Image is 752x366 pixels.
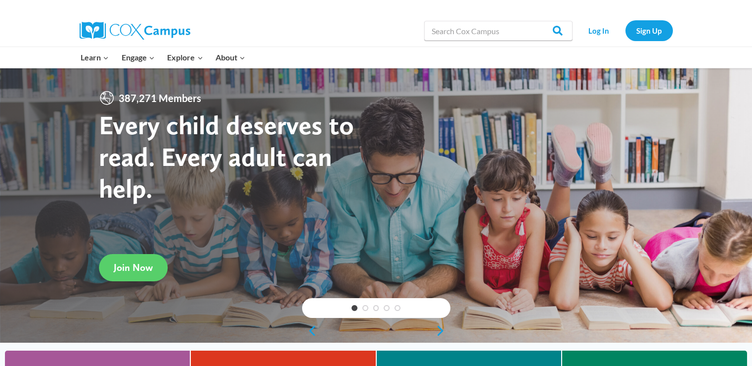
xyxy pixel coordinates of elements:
span: Explore [167,51,203,64]
a: 3 [373,305,379,311]
nav: Secondary Navigation [577,20,673,41]
span: Learn [81,51,109,64]
input: Search Cox Campus [424,21,573,41]
div: content slider buttons [302,321,450,341]
span: About [216,51,245,64]
span: 387,271 Members [115,90,205,106]
a: Join Now [99,254,168,281]
a: Sign Up [625,20,673,41]
strong: Every child deserves to read. Every adult can help. [99,109,354,204]
span: Join Now [114,261,153,273]
span: Engage [122,51,155,64]
a: Log In [577,20,620,41]
nav: Primary Navigation [75,47,252,68]
a: 4 [384,305,390,311]
a: next [436,325,450,337]
a: previous [302,325,317,337]
a: 5 [395,305,400,311]
a: 1 [352,305,357,311]
img: Cox Campus [80,22,190,40]
a: 2 [362,305,368,311]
